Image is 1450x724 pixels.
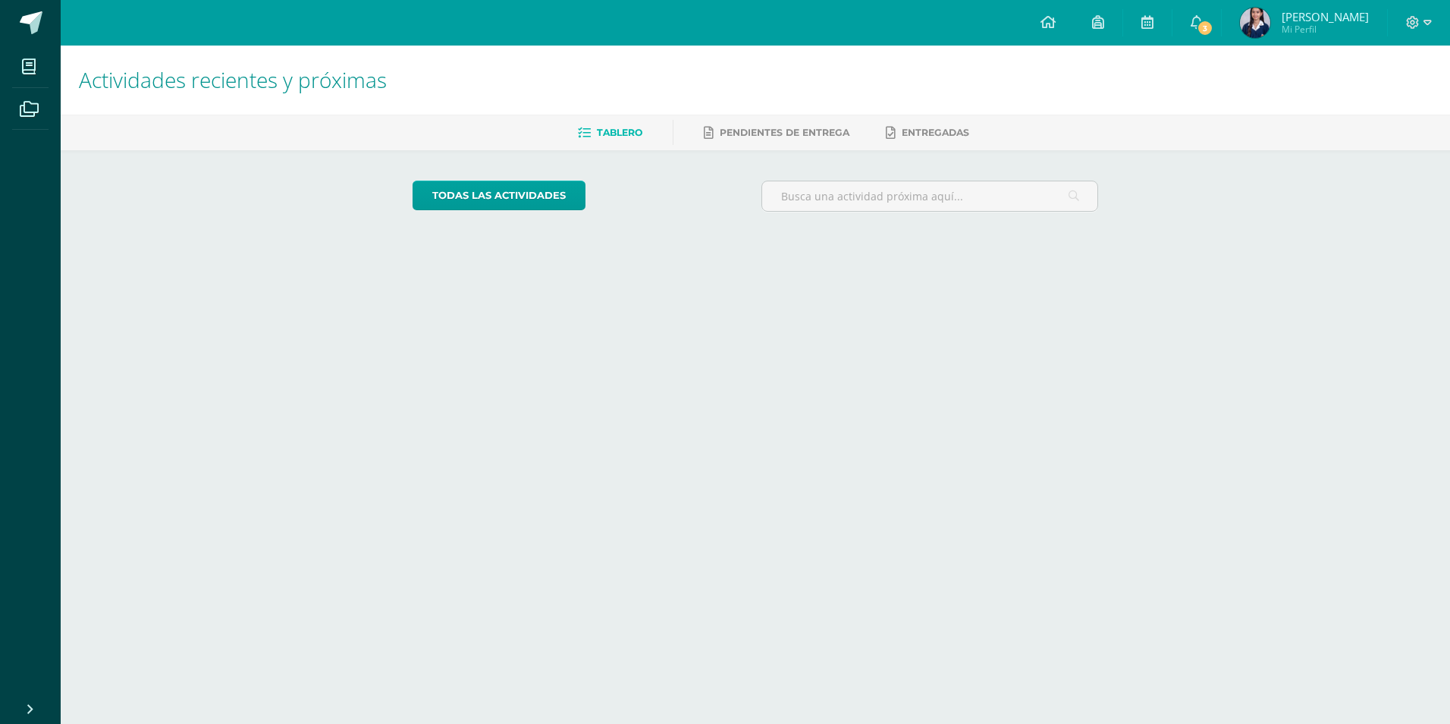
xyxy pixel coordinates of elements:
[413,181,585,210] a: todas las Actividades
[886,121,969,145] a: Entregadas
[762,181,1098,211] input: Busca una actividad próxima aquí...
[1282,9,1369,24] span: [PERSON_NAME]
[597,127,642,138] span: Tablero
[1197,20,1213,36] span: 3
[578,121,642,145] a: Tablero
[79,65,387,94] span: Actividades recientes y próximas
[1282,23,1369,36] span: Mi Perfil
[720,127,849,138] span: Pendientes de entrega
[1240,8,1270,38] img: a4d95ad2e83310dad506a1bf4c4cf25e.png
[704,121,849,145] a: Pendientes de entrega
[902,127,969,138] span: Entregadas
